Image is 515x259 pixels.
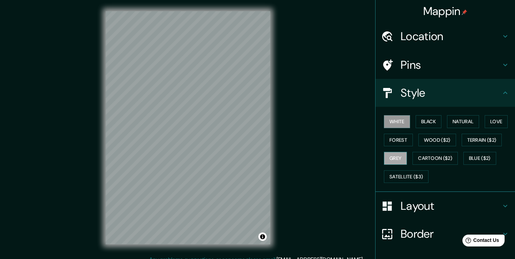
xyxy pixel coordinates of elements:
[376,51,515,79] div: Pins
[376,79,515,107] div: Style
[462,9,467,15] img: pin-icon.png
[384,170,429,183] button: Satellite ($3)
[384,115,410,128] button: White
[106,11,270,244] canvas: Map
[485,115,508,128] button: Love
[401,58,501,72] h4: Pins
[416,115,442,128] button: Black
[258,232,267,241] button: Toggle attribution
[462,134,502,147] button: Terrain ($2)
[401,199,501,213] h4: Layout
[401,29,501,43] h4: Location
[423,4,468,18] h4: Mappin
[401,86,501,100] h4: Style
[384,134,413,147] button: Forest
[376,192,515,220] div: Layout
[418,134,456,147] button: Wood ($2)
[376,22,515,50] div: Location
[463,152,496,165] button: Blue ($2)
[453,232,507,251] iframe: Help widget launcher
[412,152,458,165] button: Cartoon ($2)
[376,220,515,248] div: Border
[384,152,407,165] button: Grey
[401,227,501,241] h4: Border
[447,115,479,128] button: Natural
